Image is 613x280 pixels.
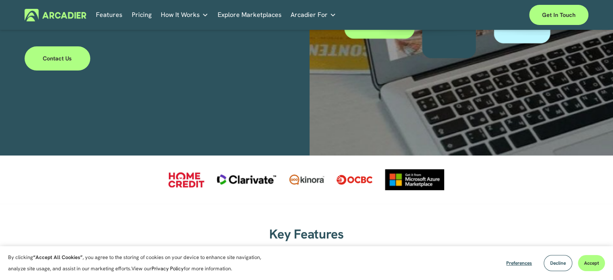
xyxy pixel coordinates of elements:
[291,9,336,21] a: folder dropdown
[573,241,613,280] div: Виджет чата
[8,252,270,274] p: By clicking , you agree to the storing of cookies on your device to enhance site navigation, anal...
[152,265,184,272] a: Privacy Policy
[132,9,152,21] a: Pricing
[506,260,532,266] span: Preferences
[573,241,613,280] iframe: Chat Widget
[25,9,86,21] img: Arcadier
[25,46,90,71] a: Contact Us
[33,254,83,261] strong: “Accept All Cookies”
[291,9,328,21] span: Arcadier For
[161,9,200,21] span: How It Works
[529,5,588,25] a: Get in touch
[161,9,208,21] a: folder dropdown
[544,255,572,271] button: Decline
[500,255,538,271] button: Preferences
[218,9,282,21] a: Explore Marketplaces
[550,260,566,266] span: Decline
[269,226,343,243] strong: Key Features
[96,9,123,21] a: Features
